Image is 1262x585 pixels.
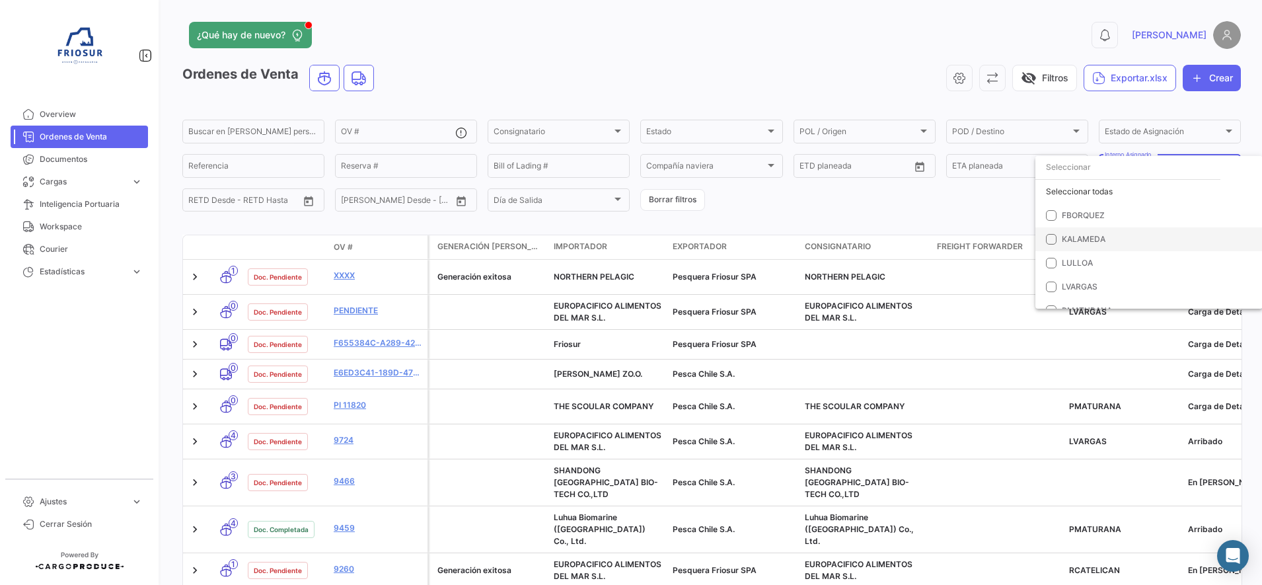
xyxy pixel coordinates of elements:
span: LVARGAS [1062,282,1097,292]
span: LULLOA [1062,258,1093,268]
input: dropdown search [1035,155,1220,179]
div: Abrir Intercom Messenger [1217,540,1249,572]
span: PMATURANA [1062,305,1112,315]
span: FBORQUEZ [1062,210,1105,220]
span: KALAMEDA [1062,234,1105,244]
